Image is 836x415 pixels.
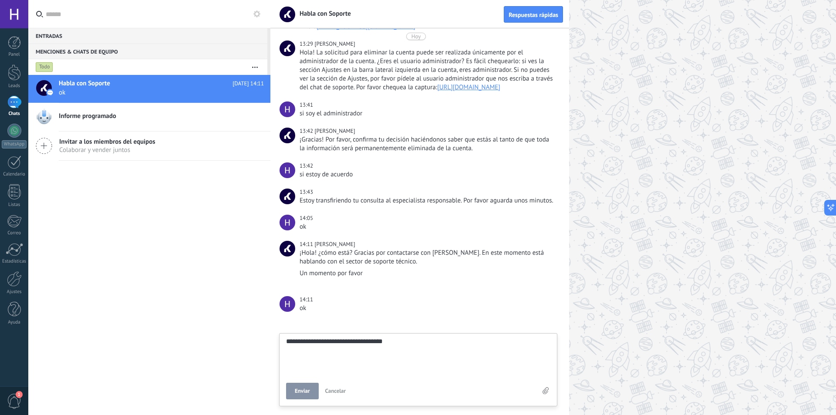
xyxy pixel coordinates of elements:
[300,170,556,179] div: si estoy de acuerdo
[300,109,556,118] div: si soy el administrador
[504,6,563,23] button: Respuestas rápidas
[2,140,27,148] div: WhatsApp
[280,189,295,204] span: Habla con Soporte
[300,223,556,231] div: ok
[509,12,558,18] span: Respuestas rápidas
[280,128,295,143] span: Aldana D.
[280,40,295,56] span: Ezequiel D.
[300,304,556,313] div: ok
[411,33,421,40] div: Hoy
[28,75,270,103] a: Habla con Soporte [DATE] 14:11 ok
[300,188,314,196] div: 13:43
[280,101,295,117] span: Habitat Inmobiliaria - Huancayo
[314,240,355,248] span: Marisa
[314,40,355,47] span: Ezequiel D.
[294,10,351,18] span: Habla con Soporte
[322,383,350,399] button: Cancelar
[2,111,27,117] div: Chats
[280,162,295,178] span: Habitat Inmobiliaria - Huancayo
[280,215,295,230] span: Habitat Inmobiliaria - Huancayo
[300,162,314,170] div: 13:42
[59,88,247,97] span: ok
[2,259,27,264] div: Estadísticas
[300,295,314,304] div: 14:11
[59,138,155,146] span: Invitar a los miembros del equipos
[59,79,110,88] span: Habla con Soporte
[300,135,556,153] div: ¡Gracias! Por favor, confirma tu decisión haciéndonos saber que estás al tanto de que toda la inf...
[325,387,346,395] span: Cancelar
[28,103,270,131] a: Informe programado
[2,230,27,236] div: Correo
[28,44,267,59] div: Menciones & Chats de equipo
[16,391,23,398] span: 1
[2,202,27,208] div: Listas
[300,269,556,278] div: Un momento por favor
[300,48,556,92] div: Hola! La solicitud para eliminar la cuenta puede ser realizada únicamente por el administrador de...
[295,388,310,394] span: Enviar
[36,62,53,72] div: Todo
[300,40,314,48] div: 13:29
[280,296,295,312] span: Habitat Inmobiliaria - Huancayo
[286,383,319,399] button: Enviar
[59,112,116,121] span: Informe programado
[300,196,556,205] div: Estoy transfiriendo tu consulta al especialista responsable. Por favor aguarda unos minutos.
[314,127,355,135] span: Aldana D.
[300,127,314,135] div: 13:42
[300,249,556,266] div: ¡Hola! ¿cómo está? Gracias por contactarse con [PERSON_NAME]. En este momento está hablando con e...
[300,214,314,223] div: 14:05
[2,83,27,89] div: Leads
[28,28,267,44] div: Entradas
[233,79,264,88] span: [DATE] 14:11
[300,101,314,109] div: 13:41
[2,320,27,325] div: Ayuda
[2,172,27,177] div: Calendario
[59,146,155,154] span: Colaborar y vender juntos
[280,241,295,256] span: Marisa
[2,52,27,57] div: Panel
[2,289,27,295] div: Ajustes
[437,83,500,91] a: [URL][DOMAIN_NAME]
[300,240,314,249] div: 14:11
